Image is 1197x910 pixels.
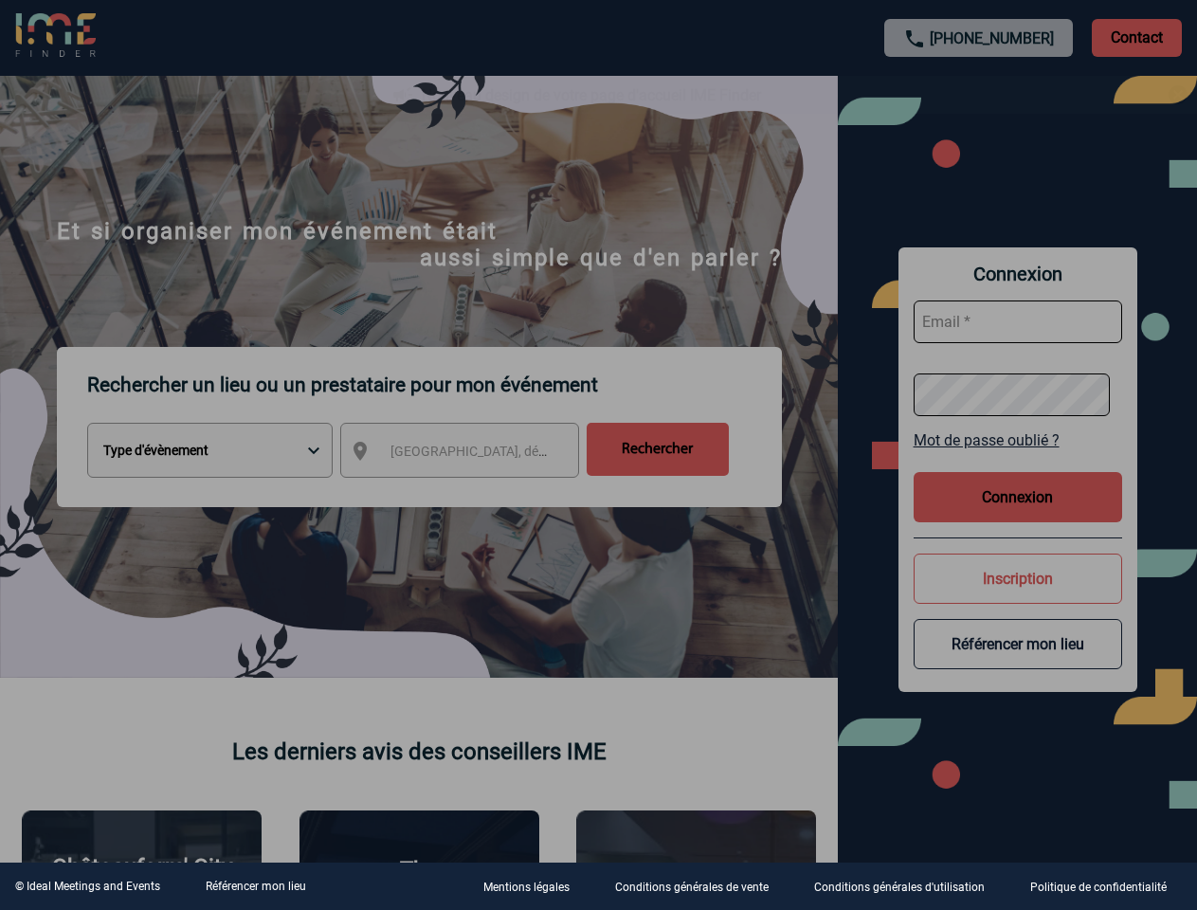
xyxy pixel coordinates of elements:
[615,882,769,895] p: Conditions générales de vente
[600,878,799,896] a: Conditions générales de vente
[1030,882,1167,895] p: Politique de confidentialité
[483,882,570,895] p: Mentions légales
[468,878,600,896] a: Mentions légales
[814,882,985,895] p: Conditions générales d'utilisation
[799,878,1015,896] a: Conditions générales d'utilisation
[15,880,160,893] div: © Ideal Meetings and Events
[206,880,306,893] a: Référencer mon lieu
[1015,878,1197,896] a: Politique de confidentialité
